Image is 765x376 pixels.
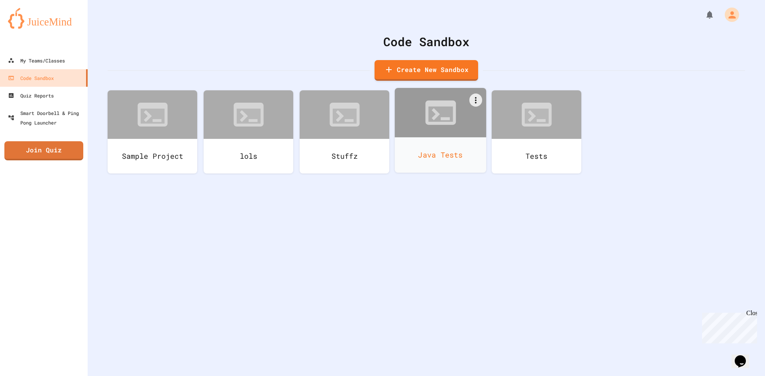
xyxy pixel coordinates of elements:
div: Java Tests [395,137,486,173]
iframe: chat widget [699,310,757,343]
a: Create New Sandbox [375,60,478,81]
a: Join Quiz [4,141,83,160]
img: logo-orange.svg [8,8,80,29]
div: Code Sandbox [108,33,745,51]
div: Smart Doorbell & Ping Pong Launcher [8,108,84,127]
div: Quiz Reports [8,91,54,100]
div: Tests [492,139,581,173]
a: Java Tests [395,88,486,173]
div: Sample Project [108,139,197,173]
div: Code Sandbox [8,73,54,83]
div: Stuffz [300,139,389,173]
a: Tests [492,90,581,173]
a: Sample Project [108,90,197,173]
a: lols [204,90,293,173]
div: Chat with us now!Close [3,3,55,51]
iframe: chat widget [732,344,757,368]
div: My Notifications [690,8,716,21]
div: lols [204,139,293,173]
div: My Teams/Classes [8,56,65,65]
a: Stuffz [300,90,389,173]
div: My Account [716,6,741,24]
